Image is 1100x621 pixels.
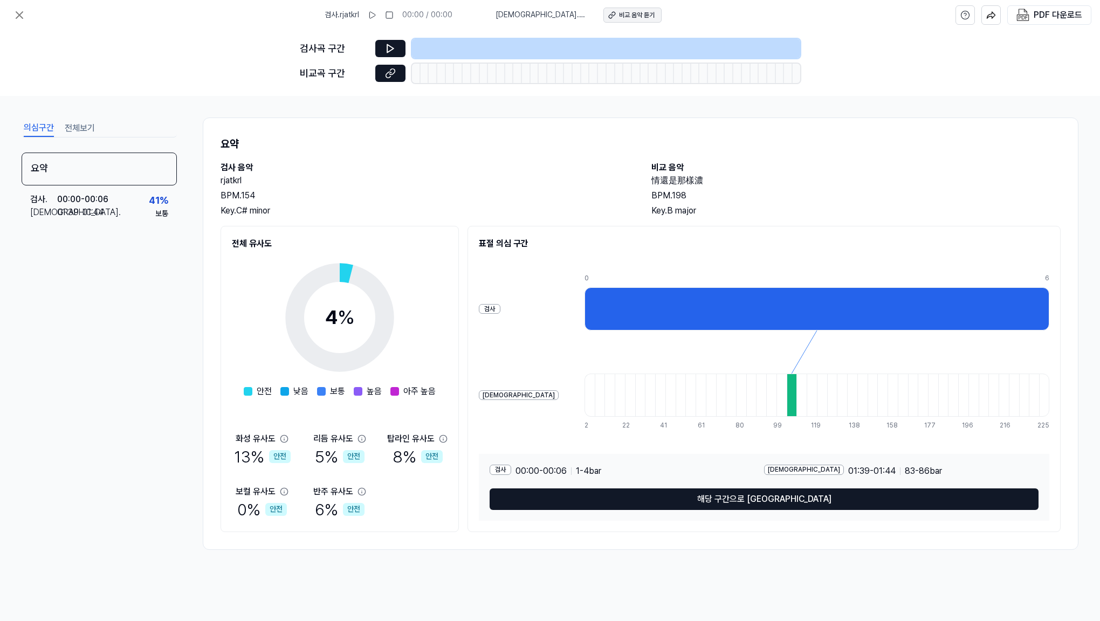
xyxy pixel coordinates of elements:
h2: 비교 음악 [651,161,1061,174]
span: 83 - 86 bar [905,465,942,478]
div: 13 % [234,445,291,468]
button: help [955,5,975,25]
div: BPM. 198 [651,189,1061,202]
span: 아주 높음 [403,385,436,398]
div: 00:00 - 00:06 [57,193,108,206]
div: 99 [773,421,783,430]
div: 6 % [315,498,365,521]
div: 196 [962,421,972,430]
div: [DEMOGRAPHIC_DATA] [764,465,844,475]
div: 2 [585,421,595,430]
div: PDF 다운로드 [1034,8,1082,22]
h2: rjatkrl [221,174,630,187]
div: 61 [698,421,708,430]
button: PDF 다운로드 [1014,6,1084,24]
div: 안전 [265,503,287,516]
div: 6 [1045,274,1049,283]
span: [DEMOGRAPHIC_DATA] . 情還是那樣濃 [496,10,590,20]
div: 22 [622,421,632,430]
button: 해당 구간으로 [GEOGRAPHIC_DATA] [490,488,1039,510]
div: 안전 [343,450,365,463]
div: 41 [660,421,670,430]
div: 안전 [343,503,365,516]
button: 전체보기 [65,120,95,137]
div: 비교곡 구간 [300,66,369,81]
div: 검사 [490,465,511,475]
div: 검사곡 구간 [300,41,369,57]
svg: help [960,10,970,20]
h2: 情還是那樣濃 [651,174,1061,187]
span: 01:39 - 01:44 [848,465,896,478]
img: PDF Download [1016,9,1029,22]
span: 00:00 - 00:06 [515,465,567,478]
div: 안전 [269,450,291,463]
div: [DEMOGRAPHIC_DATA] . [30,206,57,219]
span: % [338,306,355,329]
div: 00:00 / 00:00 [402,10,452,20]
h1: 요약 [221,135,1061,153]
span: 안전 [257,385,272,398]
h2: 검사 음악 [221,161,630,174]
span: 보통 [330,385,345,398]
div: 5 % [315,445,365,468]
span: 검사 . rjatkrl [325,10,359,20]
button: 비교 음악 듣기 [603,8,662,23]
div: 보통 [155,209,168,219]
div: Key. C# minor [221,204,630,217]
span: 낮음 [293,385,308,398]
div: 8 % [393,445,443,468]
h2: 전체 유사도 [232,237,448,250]
div: 177 [924,421,934,430]
div: 비교 음악 듣기 [619,11,655,20]
div: 화성 유사도 [236,432,276,445]
div: 요약 [22,153,177,185]
div: 안전 [421,450,443,463]
button: 의심구간 [24,120,54,137]
h2: 표절 의심 구간 [479,237,1049,250]
div: BPM. 154 [221,189,630,202]
div: 검사 . [30,193,57,206]
img: share [986,10,996,20]
div: 보컬 유사도 [236,485,276,498]
div: 158 [886,421,897,430]
div: 225 [1037,421,1049,430]
div: 검사 [479,304,500,314]
div: 반주 유사도 [313,485,353,498]
div: 0 [585,274,1045,283]
div: 138 [849,421,859,430]
div: 41 % [149,193,168,209]
div: 0 % [237,498,287,521]
div: 탑라인 유사도 [387,432,435,445]
span: 1 - 4 bar [576,465,601,478]
span: 높음 [367,385,382,398]
div: 216 [1000,421,1010,430]
div: 01:39 - 01:44 [57,206,104,219]
div: 80 [735,421,746,430]
div: 리듬 유사도 [313,432,353,445]
div: 119 [811,421,821,430]
div: 4 [325,303,355,332]
div: Key. B major [651,204,1061,217]
div: [DEMOGRAPHIC_DATA] [479,390,559,401]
